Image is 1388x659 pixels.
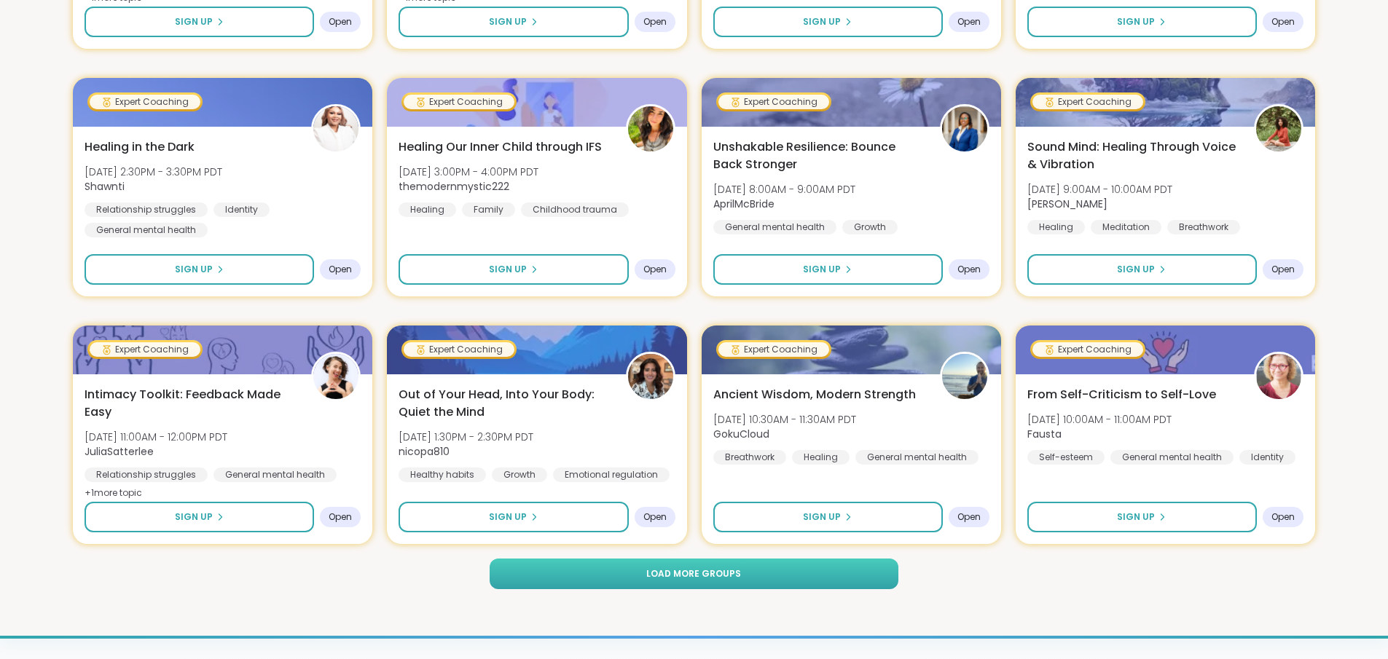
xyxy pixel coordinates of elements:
img: themodernmystic222 [628,106,673,151]
div: Expert Coaching [404,342,514,357]
div: Relationship struggles [85,202,208,217]
div: Expert Coaching [90,95,200,109]
img: nicopa810 [628,354,673,399]
span: Sign Up [1117,510,1155,524]
button: Sign Up [85,7,314,37]
img: AprilMcBride [942,106,987,151]
img: GokuCloud [942,354,987,399]
div: Breathwork [713,450,786,465]
span: Sign Up [175,15,213,28]
span: Unshakable Resilience: Bounce Back Stronger [713,138,924,173]
div: General mental health [855,450,979,465]
span: Open [329,511,352,523]
button: Sign Up [1027,7,1257,37]
span: From Self-Criticism to Self-Love [1027,386,1216,403]
b: AprilMcBride [713,197,775,211]
span: Sign Up [175,263,213,276]
span: Healing in the Dark [85,138,195,156]
div: General mental health [713,220,836,234]
span: Open [1271,511,1295,523]
div: Expert Coaching [1032,342,1143,357]
span: Open [957,16,981,28]
span: Ancient Wisdom, Modern Strength [713,386,916,403]
span: Healing Our Inner Child through IFS [399,138,602,156]
button: Sign Up [85,502,314,532]
button: Sign Up [399,7,628,37]
b: themodernmystic222 [399,179,509,194]
span: Open [643,264,667,275]
div: Meditation [1091,220,1161,234]
span: Open [957,264,981,275]
img: Fausta [1256,354,1301,399]
span: Sign Up [803,15,841,28]
span: Sign Up [489,510,527,524]
span: Open [1271,16,1295,28]
div: Expert Coaching [718,95,829,109]
button: Sign Up [85,254,314,285]
span: Open [957,511,981,523]
span: Sign Up [1117,263,1155,276]
button: Sign Up [713,254,943,285]
span: Sign Up [489,15,527,28]
span: [DATE] 1:30PM - 2:30PM PDT [399,430,533,444]
div: Expert Coaching [1032,95,1143,109]
div: Childhood trauma [521,202,629,217]
button: Sign Up [713,502,943,532]
span: Out of Your Head, Into Your Body: Quiet the Mind [399,386,609,421]
b: Fausta [1027,427,1062,441]
span: Sound Mind: Healing Through Voice & Vibration [1027,138,1238,173]
span: Sign Up [175,510,213,524]
div: Growth [492,467,547,482]
div: Identity [1239,450,1295,465]
span: Sign Up [803,510,841,524]
div: Identity [213,202,270,217]
div: General mental health [1110,450,1234,465]
button: Sign Up [399,254,628,285]
div: Expert Coaching [404,95,514,109]
span: Sign Up [489,263,527,276]
span: Intimacy Toolkit: Feedback Made Easy [85,386,295,421]
b: JuliaSatterlee [85,444,154,459]
span: [DATE] 10:00AM - 11:00AM PDT [1027,412,1172,427]
div: Healing [1027,220,1085,234]
span: Open [329,16,352,28]
span: Open [1271,264,1295,275]
b: GokuCloud [713,427,769,441]
span: Open [643,511,667,523]
div: General mental health [85,223,208,237]
span: [DATE] 3:00PM - 4:00PM PDT [399,165,538,179]
span: Load more groups [646,567,741,580]
img: Joana_Ayala [1256,106,1301,151]
b: nicopa810 [399,444,450,459]
div: Healthy habits [399,467,486,482]
button: Sign Up [399,502,628,532]
div: Self-esteem [1027,450,1105,465]
span: [DATE] 10:30AM - 11:30AM PDT [713,412,856,427]
div: Breathwork [1167,220,1240,234]
img: JuliaSatterlee [313,354,358,399]
button: Sign Up [1027,254,1257,285]
button: Sign Up [713,7,943,37]
span: [DATE] 2:30PM - 3:30PM PDT [85,165,222,179]
img: Shawnti [313,106,358,151]
span: Sign Up [803,263,841,276]
span: [DATE] 9:00AM - 10:00AM PDT [1027,182,1172,197]
span: Open [329,264,352,275]
button: Sign Up [1027,502,1257,532]
div: Growth [842,220,898,234]
b: [PERSON_NAME] [1027,197,1107,211]
span: [DATE] 11:00AM - 12:00PM PDT [85,430,227,444]
div: Expert Coaching [718,342,829,357]
span: Open [643,16,667,28]
div: General mental health [213,467,337,482]
b: Shawnti [85,179,125,194]
span: [DATE] 8:00AM - 9:00AM PDT [713,182,855,197]
div: Healing [792,450,850,465]
div: Healing [399,202,456,217]
div: Family [462,202,515,217]
div: Expert Coaching [90,342,200,357]
div: Relationship struggles [85,467,208,482]
button: Load more groups [490,559,898,589]
div: Emotional regulation [553,467,670,482]
span: Sign Up [1117,15,1155,28]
